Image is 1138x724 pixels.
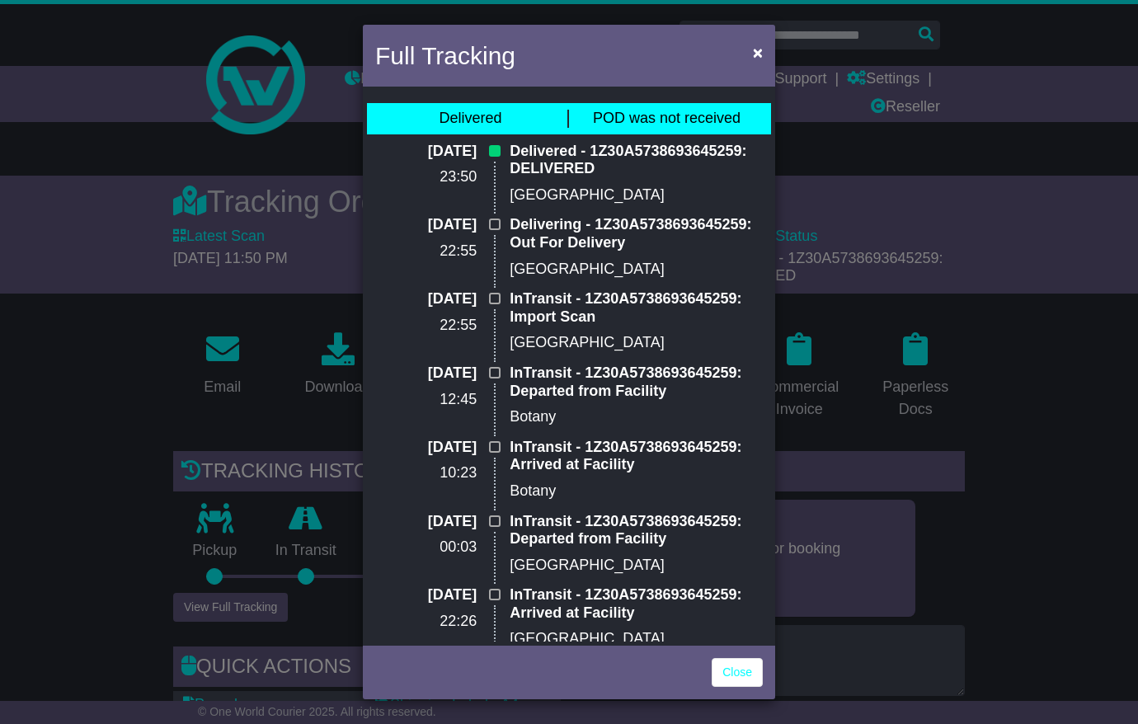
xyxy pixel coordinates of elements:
[375,143,477,161] p: [DATE]
[375,613,477,631] p: 22:26
[375,216,477,234] p: [DATE]
[510,586,763,622] p: InTransit - 1Z30A5738693645259: Arrived at Facility
[510,630,763,648] p: [GEOGRAPHIC_DATA]
[510,261,763,279] p: [GEOGRAPHIC_DATA]
[375,439,477,457] p: [DATE]
[375,317,477,335] p: 22:55
[753,43,763,62] span: ×
[510,216,763,252] p: Delivering - 1Z30A5738693645259: Out For Delivery
[375,391,477,409] p: 12:45
[510,557,763,575] p: [GEOGRAPHIC_DATA]
[712,658,763,687] a: Close
[745,35,771,69] button: Close
[510,143,763,178] p: Delivered - 1Z30A5738693645259: DELIVERED
[375,586,477,604] p: [DATE]
[375,37,515,74] h4: Full Tracking
[510,439,763,474] p: InTransit - 1Z30A5738693645259: Arrived at Facility
[510,513,763,548] p: InTransit - 1Z30A5738693645259: Departed from Facility
[375,364,477,383] p: [DATE]
[375,242,477,261] p: 22:55
[375,513,477,531] p: [DATE]
[510,364,763,400] p: InTransit - 1Z30A5738693645259: Departed from Facility
[439,110,501,128] div: Delivered
[375,168,477,186] p: 23:50
[510,334,763,352] p: [GEOGRAPHIC_DATA]
[510,482,763,501] p: Botany
[593,110,741,126] span: POD was not received
[375,290,477,308] p: [DATE]
[375,538,477,557] p: 00:03
[510,408,763,426] p: Botany
[375,464,477,482] p: 10:23
[510,186,763,205] p: [GEOGRAPHIC_DATA]
[510,290,763,326] p: InTransit - 1Z30A5738693645259: Import Scan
